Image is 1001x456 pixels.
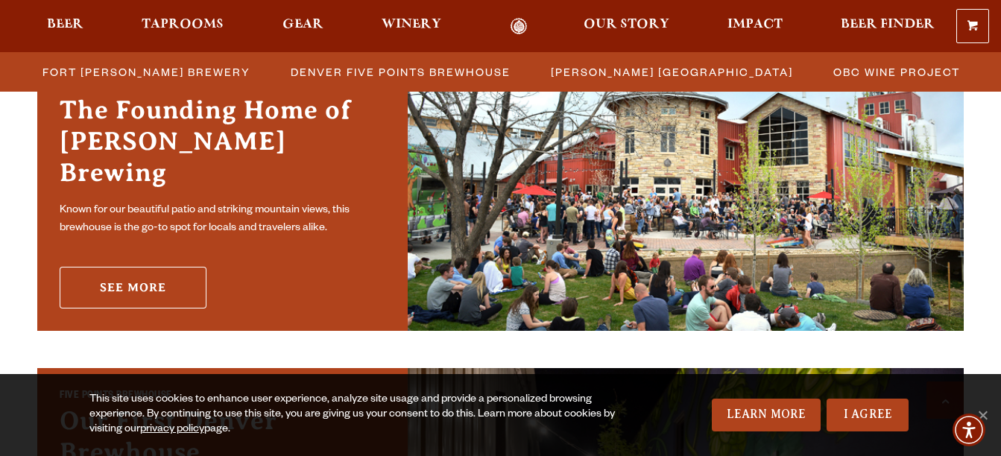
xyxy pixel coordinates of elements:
[824,61,967,83] a: OBC Wine Project
[89,393,645,437] div: This site uses cookies to enhance user experience, analyze site usage and provide a personalized ...
[727,19,783,31] span: Impact
[831,18,944,35] a: Beer Finder
[282,61,518,83] a: Denver Five Points Brewhouse
[47,19,83,31] span: Beer
[827,399,909,431] a: I Agree
[542,61,801,83] a: [PERSON_NAME] [GEOGRAPHIC_DATA]
[291,61,511,83] span: Denver Five Points Brewhouse
[60,267,206,308] a: See More
[841,19,935,31] span: Beer Finder
[712,399,821,431] a: Learn More
[372,18,451,35] a: Winery
[140,424,204,436] a: privacy policy
[42,61,250,83] span: Fort [PERSON_NAME] Brewery
[37,18,93,35] a: Beer
[273,18,333,35] a: Gear
[574,18,679,35] a: Our Story
[584,19,669,31] span: Our Story
[60,95,385,196] h3: The Founding Home of [PERSON_NAME] Brewing
[491,18,547,35] a: Odell Home
[718,18,792,35] a: Impact
[132,18,233,35] a: Taprooms
[833,61,960,83] span: OBC Wine Project
[34,61,258,83] a: Fort [PERSON_NAME] Brewery
[382,19,441,31] span: Winery
[282,19,323,31] span: Gear
[60,202,385,238] p: Known for our beautiful patio and striking mountain views, this brewhouse is the go-to spot for l...
[142,19,224,31] span: Taprooms
[551,61,793,83] span: [PERSON_NAME] [GEOGRAPHIC_DATA]
[408,55,964,331] img: Fort Collins Brewery & Taproom'
[953,414,985,446] div: Accessibility Menu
